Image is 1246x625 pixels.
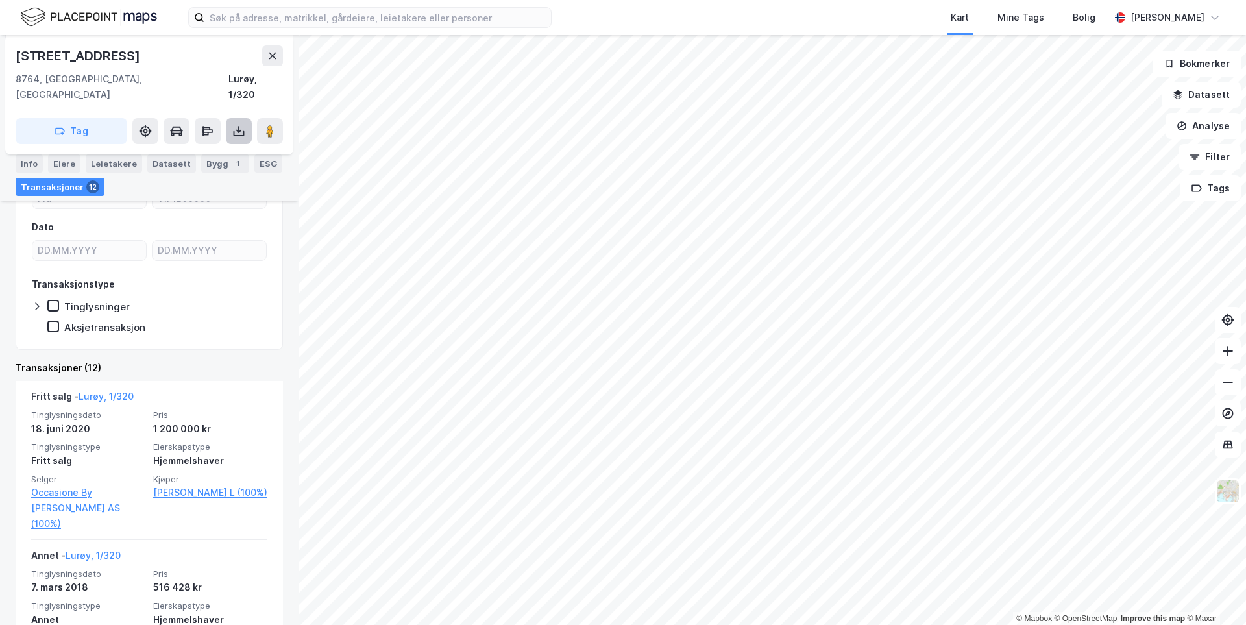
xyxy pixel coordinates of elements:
[16,360,283,376] div: Transaksjoner (12)
[31,474,145,485] span: Selger
[32,219,54,235] div: Dato
[16,71,228,103] div: 8764, [GEOGRAPHIC_DATA], [GEOGRAPHIC_DATA]
[153,600,267,611] span: Eierskapstype
[16,118,127,144] button: Tag
[31,441,145,452] span: Tinglysningstype
[951,10,969,25] div: Kart
[32,241,146,260] input: DD.MM.YYYY
[31,389,134,410] div: Fritt salg -
[153,241,266,260] input: DD.MM.YYYY
[153,569,267,580] span: Pris
[1166,113,1241,139] button: Analyse
[16,45,143,66] div: [STREET_ADDRESS]
[153,421,267,437] div: 1 200 000 kr
[1181,563,1246,625] div: Kontrollprogram for chat
[31,569,145,580] span: Tinglysningsdato
[231,157,244,170] div: 1
[153,474,267,485] span: Kjøper
[31,410,145,421] span: Tinglysningsdato
[31,548,121,569] div: Annet -
[64,321,145,334] div: Aksjetransaksjon
[153,580,267,595] div: 516 428 kr
[153,410,267,421] span: Pris
[64,300,130,313] div: Tinglysninger
[228,71,283,103] div: Lurøy, 1/320
[153,453,267,469] div: Hjemmelshaver
[1016,614,1052,623] a: Mapbox
[153,485,267,500] a: [PERSON_NAME] L (100%)
[16,154,43,173] div: Info
[201,154,249,173] div: Bygg
[1181,563,1246,625] iframe: Chat Widget
[1121,614,1185,623] a: Improve this map
[153,441,267,452] span: Eierskapstype
[66,550,121,561] a: Lurøy, 1/320
[31,600,145,611] span: Tinglysningstype
[79,391,134,402] a: Lurøy, 1/320
[1130,10,1204,25] div: [PERSON_NAME]
[1073,10,1095,25] div: Bolig
[147,154,196,173] div: Datasett
[1162,82,1241,108] button: Datasett
[1055,614,1118,623] a: OpenStreetMap
[1215,479,1240,504] img: Z
[254,154,282,173] div: ESG
[86,180,99,193] div: 12
[31,421,145,437] div: 18. juni 2020
[21,6,157,29] img: logo.f888ab2527a4732fd821a326f86c7f29.svg
[1180,175,1241,201] button: Tags
[1179,144,1241,170] button: Filter
[1153,51,1241,77] button: Bokmerker
[32,276,115,292] div: Transaksjonstype
[86,154,142,173] div: Leietakere
[997,10,1044,25] div: Mine Tags
[31,580,145,595] div: 7. mars 2018
[31,485,145,532] a: Occasione By [PERSON_NAME] AS (100%)
[16,178,104,196] div: Transaksjoner
[204,8,551,27] input: Søk på adresse, matrikkel, gårdeiere, leietakere eller personer
[48,154,80,173] div: Eiere
[31,453,145,469] div: Fritt salg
